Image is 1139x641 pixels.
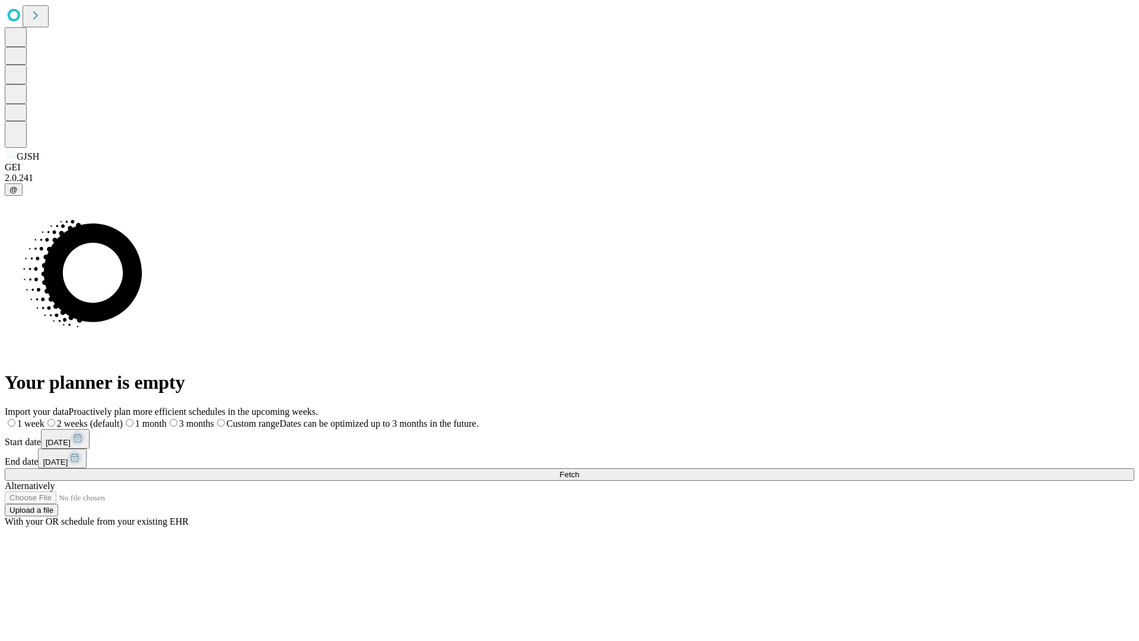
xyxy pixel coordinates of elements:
div: End date [5,449,1134,468]
span: GJSH [17,151,39,161]
div: 2.0.241 [5,173,1134,183]
span: 1 month [135,418,167,429]
div: GEI [5,162,1134,173]
span: Custom range [227,418,279,429]
h1: Your planner is empty [5,372,1134,394]
span: 2 weeks (default) [57,418,123,429]
input: 3 months [170,419,177,427]
span: Import your data [5,407,69,417]
span: @ [9,185,18,194]
span: [DATE] [43,458,68,467]
span: [DATE] [46,438,71,447]
button: @ [5,183,23,196]
span: Fetch [559,470,579,479]
button: [DATE] [41,429,90,449]
div: Start date [5,429,1134,449]
input: Custom rangeDates can be optimized up to 3 months in the future. [217,419,225,427]
button: Upload a file [5,504,58,516]
span: 1 week [17,418,44,429]
span: Dates can be optimized up to 3 months in the future. [279,418,478,429]
button: Fetch [5,468,1134,481]
input: 1 week [8,419,15,427]
span: Proactively plan more efficient schedules in the upcoming weeks. [69,407,318,417]
input: 1 month [126,419,133,427]
span: Alternatively [5,481,55,491]
input: 2 weeks (default) [47,419,55,427]
span: 3 months [179,418,214,429]
span: With your OR schedule from your existing EHR [5,516,189,526]
button: [DATE] [38,449,87,468]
